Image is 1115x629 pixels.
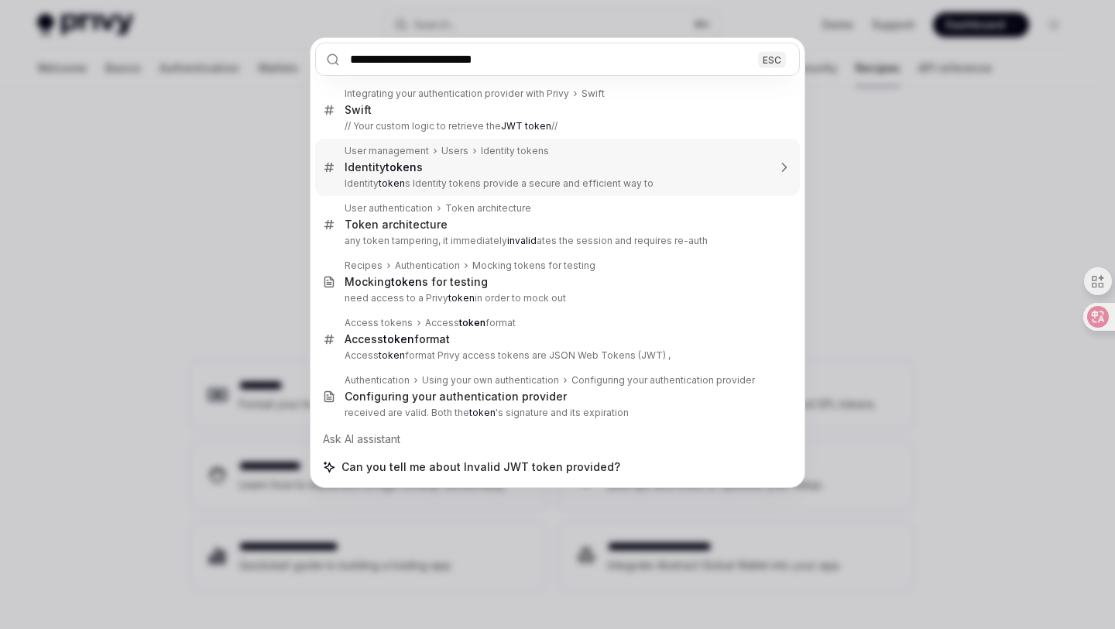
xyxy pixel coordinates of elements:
b: token [391,275,422,288]
div: Swift [582,88,605,100]
div: Using your own authentication [422,374,559,387]
div: Authentication [395,260,460,272]
b: token [386,160,417,174]
p: Access format Privy access tokens are JSON Web Tokens (JWT) , [345,349,767,362]
b: token [448,292,475,304]
span: Can you tell me about Invalid JWT token provided? [341,459,620,475]
div: Swift [345,103,372,117]
b: JWT token [501,120,551,132]
div: Identity tokens [481,145,549,157]
div: Access tokens [345,317,413,329]
div: Token architecture [345,218,448,232]
div: Configuring your authentication provider [345,390,567,404]
div: Mocking tokens for testing [472,260,595,272]
b: token [459,317,485,328]
div: Integrating your authentication provider with Privy [345,88,569,100]
div: User management [345,145,429,157]
b: token [379,349,405,361]
p: any token tampering, it immediately ates the session and requires re-auth [345,235,767,247]
div: Configuring your authentication provider [571,374,755,387]
div: Mocking s for testing [345,275,488,289]
div: User authentication [345,202,433,215]
div: Authentication [345,374,410,387]
div: Users [441,145,468,157]
b: invalid [507,235,537,246]
p: // Your custom logic to retrieve the // [345,120,767,132]
div: Token architecture [445,202,531,215]
div: ESC [758,51,786,67]
b: token [469,407,496,418]
p: Identity s Identity tokens provide a secure and efficient way to [345,177,767,190]
b: token [383,332,414,345]
div: Recipes [345,260,383,272]
p: need access to a Privy in order to mock out [345,292,767,304]
div: Access format [425,317,516,329]
p: received are valid. Both the 's signature and its expiration [345,407,767,419]
div: Identity s [345,160,423,174]
b: token [379,177,405,189]
div: Ask AI assistant [315,425,800,453]
div: Access format [345,332,450,346]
